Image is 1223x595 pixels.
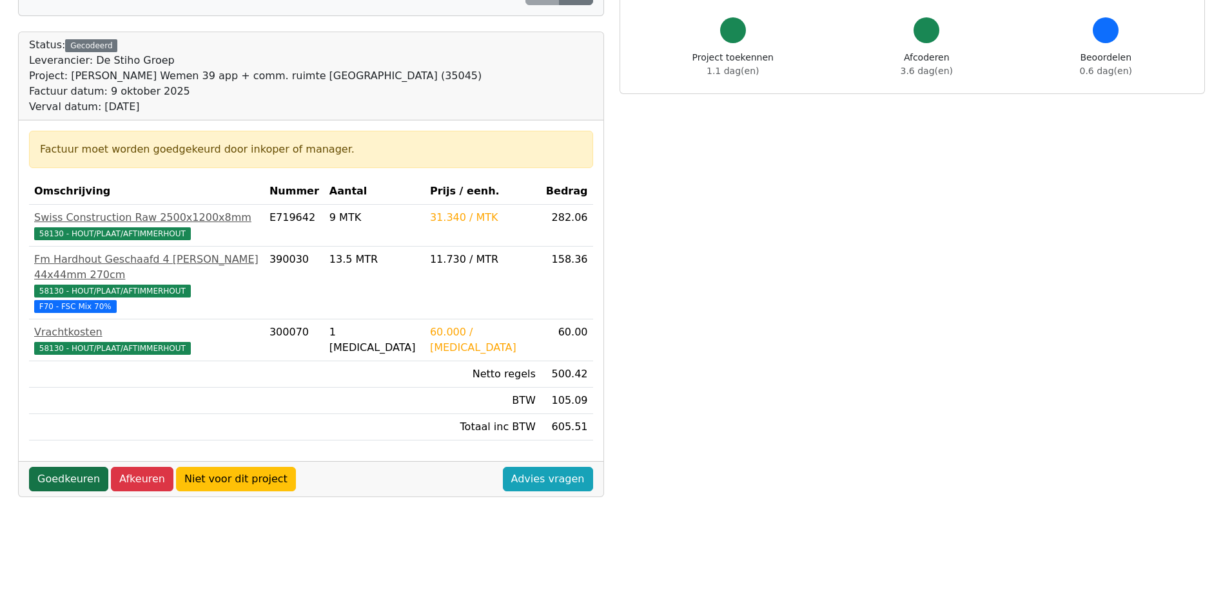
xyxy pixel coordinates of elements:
a: Goedkeuren [29,467,108,491]
a: Advies vragen [503,467,593,491]
td: 390030 [264,247,324,319]
span: 58130 - HOUT/PLAAT/AFTIMMERHOUT [34,227,191,240]
div: 13.5 MTR [329,252,420,267]
div: Fm Hardhout Geschaafd 4 [PERSON_NAME] 44x44mm 270cm [34,252,259,283]
a: Swiss Construction Raw 2500x1200x8mm58130 - HOUT/PLAAT/AFTIMMERHOUT [34,210,259,241]
div: Afcoderen [901,51,953,78]
div: Swiss Construction Raw 2500x1200x8mm [34,210,259,225]
td: 105.09 [541,388,593,414]
td: 60.00 [541,319,593,361]
a: Afkeuren [111,467,173,491]
a: Vrachtkosten58130 - HOUT/PLAAT/AFTIMMERHOUT [34,325,259,355]
div: Vrachtkosten [34,325,259,340]
div: Factuur datum: 9 oktober 2025 [29,84,482,99]
td: 500.42 [541,361,593,388]
div: Gecodeerd [65,39,117,52]
div: Project: [PERSON_NAME] Wemen 39 app + comm. ruimte [GEOGRAPHIC_DATA] (35045) [29,68,482,84]
span: 1.1 dag(en) [707,66,759,76]
div: Verval datum: [DATE] [29,99,482,115]
div: Factuur moet worden goedgekeurd door inkoper of manager. [40,142,582,157]
td: E719642 [264,205,324,247]
th: Aantal [324,178,425,205]
div: 11.730 / MTR [430,252,536,267]
td: BTW [425,388,541,414]
td: 158.36 [541,247,593,319]
td: 300070 [264,319,324,361]
div: Beoordelen [1080,51,1132,78]
span: 58130 - HOUT/PLAAT/AFTIMMERHOUT [34,285,191,297]
div: 60.000 / [MEDICAL_DATA] [430,325,536,355]
span: 3.6 dag(en) [901,66,953,76]
td: Netto regels [425,361,541,388]
td: 282.06 [541,205,593,247]
span: 0.6 dag(en) [1080,66,1132,76]
span: 58130 - HOUT/PLAAT/AFTIMMERHOUT [34,342,191,355]
th: Nummer [264,178,324,205]
div: 31.340 / MTK [430,210,536,225]
div: 1 [MEDICAL_DATA] [329,325,420,355]
td: Totaal inc BTW [425,414,541,440]
div: 9 MTK [329,210,420,225]
span: F70 - FSC Mix 70% [34,300,117,313]
th: Prijs / eenh. [425,178,541,205]
div: Leverancier: De Stiho Groep [29,53,482,68]
a: Fm Hardhout Geschaafd 4 [PERSON_NAME] 44x44mm 270cm58130 - HOUT/PLAAT/AFTIMMERHOUT F70 - FSC Mix 70% [34,252,259,314]
th: Omschrijving [29,178,264,205]
td: 605.51 [541,414,593,440]
div: Project toekennen [692,51,774,78]
th: Bedrag [541,178,593,205]
div: Status: [29,37,482,115]
a: Niet voor dit project [176,467,296,491]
